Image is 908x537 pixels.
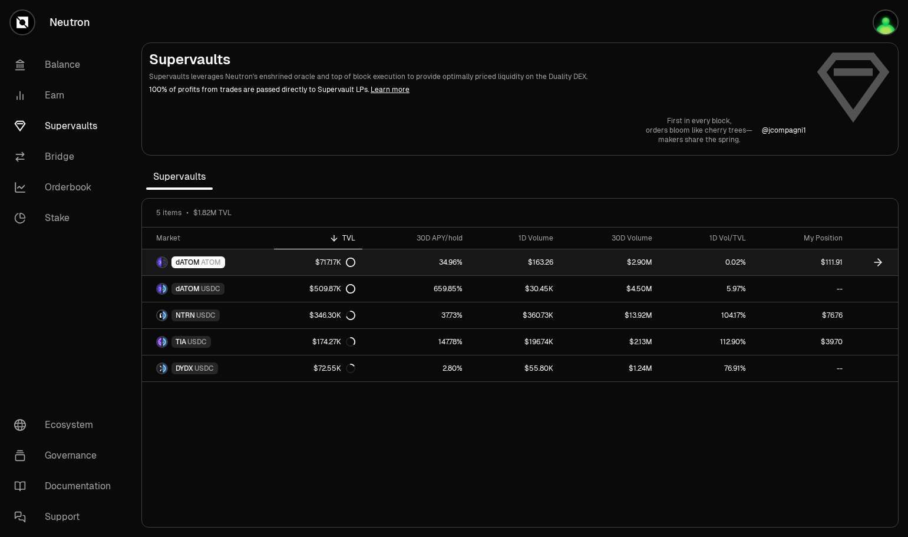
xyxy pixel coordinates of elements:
div: 30D APY/hold [369,233,463,243]
a: $1.24M [560,355,660,381]
p: Supervaults leverages Neutron's enshrined oracle and top of block execution to provide optimally ... [149,71,806,82]
a: $55.80K [470,355,560,381]
div: Market [156,233,267,243]
div: TVL [281,233,355,243]
a: Learn more [371,85,410,94]
div: 30D Volume [567,233,653,243]
a: Ecosystem [5,410,127,440]
a: 112.90% [659,329,752,355]
img: USDC Logo [163,284,167,294]
a: 147.78% [362,329,470,355]
div: 1D Vol/TVL [666,233,745,243]
a: First in every block,orders bloom like cherry trees—makers share the spring. [646,116,752,144]
div: $174.27K [312,337,355,347]
div: My Position [760,233,843,243]
a: $360.73K [470,302,560,328]
a: Earn [5,80,127,111]
a: $30.45K [470,276,560,302]
div: $509.87K [309,284,355,294]
a: $174.27K [274,329,362,355]
a: -- [753,276,850,302]
a: 104.17% [659,302,752,328]
a: Stake [5,203,127,233]
p: First in every block, [646,116,752,126]
a: Governance [5,440,127,471]
a: 0.02% [659,249,752,275]
a: 5.97% [659,276,752,302]
h2: Supervaults [149,50,806,69]
div: $717.17K [315,258,355,267]
div: $346.30K [309,311,355,320]
a: $111.91 [753,249,850,275]
img: USDC Logo [163,311,167,320]
img: dATOM Logo [157,284,161,294]
a: dATOM LogoUSDC LogodATOMUSDC [142,276,274,302]
span: ATOM [201,258,221,267]
a: $196.74K [470,329,560,355]
p: 100% of profits from trades are passed directly to Supervault LPs. [149,84,806,95]
a: 2.80% [362,355,470,381]
a: @jcompagni1 [762,126,806,135]
a: TIA LogoUSDC LogoTIAUSDC [142,329,274,355]
a: Bridge [5,141,127,172]
p: makers share the spring. [646,135,752,144]
a: $509.87K [274,276,362,302]
span: USDC [201,284,220,294]
span: dATOM [176,284,200,294]
img: USDC Logo [163,364,167,373]
a: -- [753,355,850,381]
div: $72.55K [313,364,355,373]
p: orders bloom like cherry trees— [646,126,752,135]
span: NTRN [176,311,195,320]
a: $72.55K [274,355,362,381]
img: dATOM Logo [157,258,161,267]
a: 34.96% [362,249,470,275]
img: NTRN Logo [157,311,161,320]
img: 0xEvilPixie (DROP,Neutron) [874,11,897,34]
img: USDC Logo [163,337,167,347]
a: 659.85% [362,276,470,302]
a: $346.30K [274,302,362,328]
p: @ jcompagni1 [762,126,806,135]
a: $13.92M [560,302,660,328]
a: $2.90M [560,249,660,275]
img: ATOM Logo [163,258,167,267]
a: $163.26 [470,249,560,275]
span: USDC [194,364,214,373]
span: dATOM [176,258,200,267]
a: $717.17K [274,249,362,275]
img: DYDX Logo [157,364,161,373]
a: DYDX LogoUSDC LogoDYDXUSDC [142,355,274,381]
a: Orderbook [5,172,127,203]
a: $39.70 [753,329,850,355]
a: $76.76 [753,302,850,328]
a: NTRN LogoUSDC LogoNTRNUSDC [142,302,274,328]
a: Balance [5,50,127,80]
a: 76.91% [659,355,752,381]
a: $2.13M [560,329,660,355]
span: $1.82M TVL [193,208,232,218]
a: $4.50M [560,276,660,302]
a: Documentation [5,471,127,502]
span: 5 items [156,208,181,218]
a: 37.73% [362,302,470,328]
span: Supervaults [146,165,213,189]
span: DYDX [176,364,193,373]
span: TIA [176,337,186,347]
img: TIA Logo [157,337,161,347]
a: Supervaults [5,111,127,141]
span: USDC [187,337,207,347]
a: Support [5,502,127,532]
div: 1D Volume [477,233,553,243]
a: dATOM LogoATOM LogodATOMATOM [142,249,274,275]
span: USDC [196,311,216,320]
